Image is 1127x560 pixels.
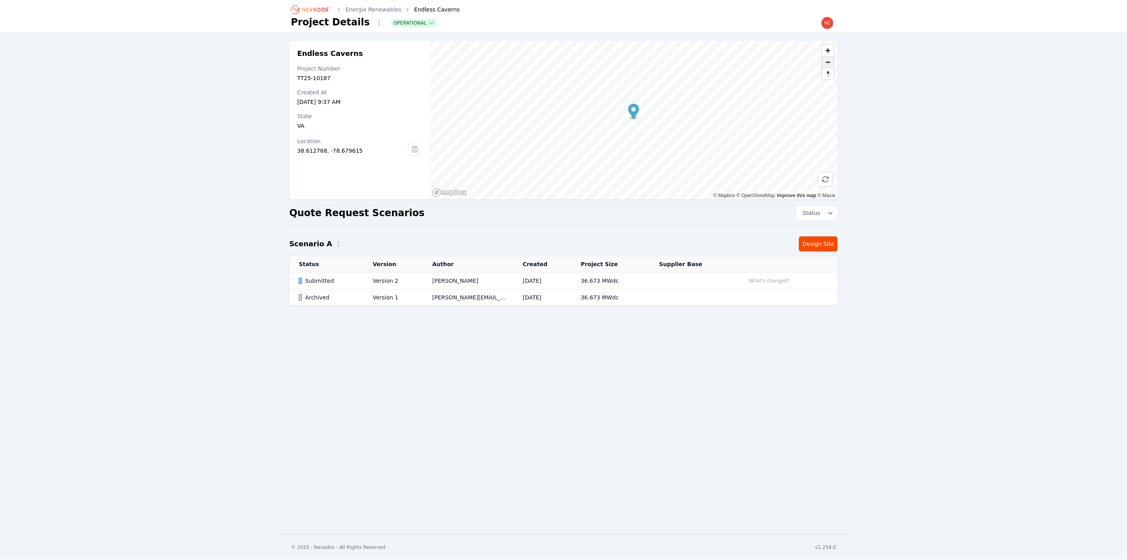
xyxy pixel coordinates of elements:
[291,3,460,16] nav: Breadcrumb
[822,57,834,68] span: Zoom out
[628,104,639,120] div: Map marker
[289,256,363,272] th: Status
[299,293,359,301] div: Archived
[513,256,571,272] th: Created
[799,209,820,217] span: Status
[423,290,513,306] td: [PERSON_NAME][EMAIL_ADDRESS][PERSON_NAME][DOMAIN_NAME]
[818,193,836,198] a: Maxar
[291,544,386,550] div: © 2025 - Nevados - All Rights Reserved
[796,206,838,220] button: Status
[432,188,467,197] a: Mapbox homepage
[297,122,422,130] div: VA
[297,137,408,145] div: Location
[346,6,401,13] a: Energix Renewables
[745,276,793,285] button: What's changed?
[297,147,408,155] div: 38.612768, -78.679615
[799,236,838,251] a: Design Site
[289,238,332,249] h2: Scenario A
[737,193,775,198] a: OpenStreetMap
[297,65,422,73] div: Project Number
[822,56,834,68] button: Zoom out
[777,193,816,198] a: Improve this map
[571,256,650,272] th: Project Size
[289,207,424,219] h2: Quote Request Scenarios
[289,272,838,290] tr: SubmittedVersion 2[PERSON_NAME][DATE]36.673 MWdcWhat's changed?
[297,49,422,58] h2: Endless Caverns
[571,290,650,306] td: 36.673 MWdc
[297,112,422,120] div: State
[649,256,735,272] th: Supplier Base
[403,6,460,13] div: Endless Caverns
[513,272,571,290] td: [DATE]
[297,88,422,96] div: Created At
[822,68,834,79] button: Reset bearing to north
[815,544,836,550] div: v1.254.0
[363,256,423,272] th: Version
[713,193,735,198] a: Mapbox
[363,290,423,306] td: Version 1
[822,45,834,56] button: Zoom in
[571,272,650,290] td: 36.673 MWdc
[299,277,359,285] div: Submitted
[423,256,513,272] th: Author
[291,16,370,29] h1: Project Details
[363,272,423,290] td: Version 2
[423,272,513,290] td: [PERSON_NAME]
[289,290,838,306] tr: ArchivedVersion 1[PERSON_NAME][EMAIL_ADDRESS][PERSON_NAME][DOMAIN_NAME][DATE]36.673 MWdc
[430,41,838,199] canvas: Map
[297,74,422,82] div: TT25-10187
[297,98,422,106] div: [DATE] 9:37 AM
[392,20,436,26] button: Operational
[821,17,834,29] img: kevin.west@nevados.solar
[513,290,571,306] td: [DATE]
